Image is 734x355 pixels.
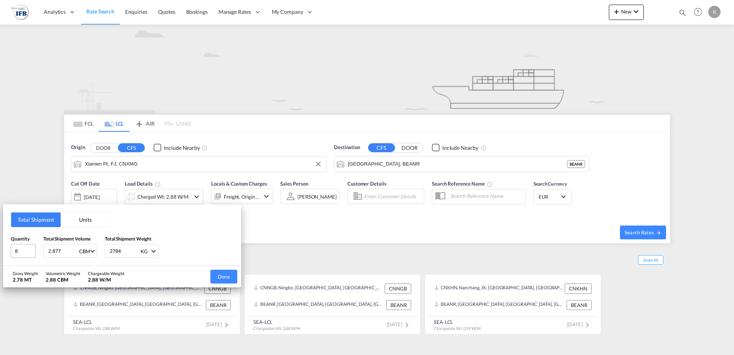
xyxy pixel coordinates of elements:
[141,248,148,254] div: KG
[48,244,78,257] input: Enter volume
[105,236,152,242] span: Total Shipment Weight
[46,276,80,283] div: 2.88 CBM
[11,244,36,258] input: Qty
[46,270,80,276] div: Volumetric Weight
[11,236,30,242] span: Quantity
[210,270,237,284] button: Done
[109,244,140,257] input: Enter weight
[88,270,124,276] div: Chargeable Weight
[79,248,90,254] div: CBM
[13,276,38,283] div: 2.78 MT
[43,236,91,242] span: Total Shipment Volume
[61,212,110,227] button: Units
[11,212,61,227] button: Total Shipment
[88,276,124,283] div: 2.88 W/M
[13,270,38,276] div: Gross Weight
